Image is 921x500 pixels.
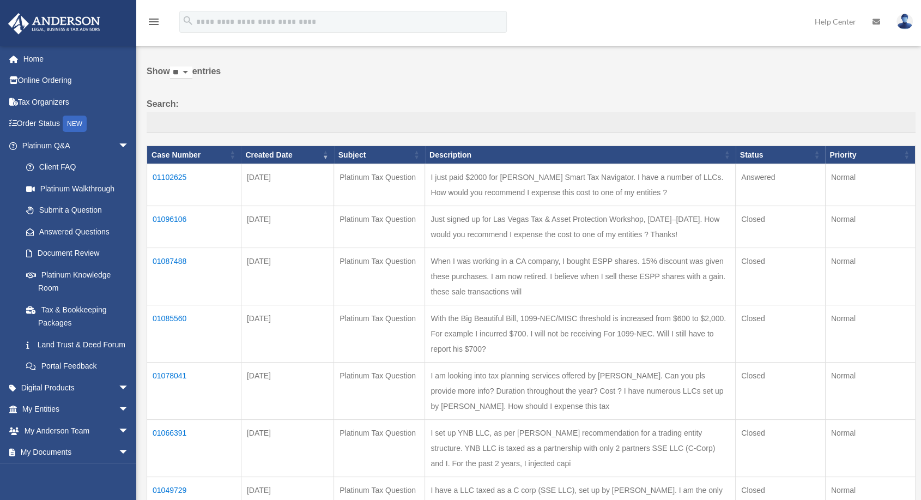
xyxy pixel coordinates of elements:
select: Showentries [170,67,192,79]
i: menu [147,15,160,28]
div: NEW [63,116,87,132]
img: Anderson Advisors Platinum Portal [5,13,104,34]
td: Normal [825,363,915,420]
td: 01078041 [147,363,241,420]
th: Priority: activate to sort column ascending [825,146,915,164]
td: [DATE] [241,248,334,305]
a: Online Learningarrow_drop_down [8,463,146,485]
td: Platinum Tax Question [334,248,425,305]
a: Answered Questions [15,221,135,243]
td: 01066391 [147,420,241,477]
a: Tax Organizers [8,91,146,113]
td: Platinum Tax Question [334,206,425,248]
a: Platinum Q&Aarrow_drop_down [8,135,140,156]
a: Platinum Knowledge Room [15,264,140,299]
td: Normal [825,164,915,206]
span: arrow_drop_down [118,399,140,421]
td: Answered [736,164,826,206]
td: [DATE] [241,206,334,248]
td: Platinum Tax Question [334,164,425,206]
a: Online Ordering [8,70,146,92]
td: When I was working in a CA company, I bought ESPP shares. 15% discount was given these purchases.... [425,248,736,305]
th: Created Date: activate to sort column ascending [241,146,334,164]
a: Tax & Bookkeeping Packages [15,299,140,334]
td: [DATE] [241,305,334,363]
input: Search: [147,112,916,132]
td: 01102625 [147,164,241,206]
a: Land Trust & Deed Forum [15,334,140,356]
td: Platinum Tax Question [334,420,425,477]
th: Subject: activate to sort column ascending [334,146,425,164]
span: arrow_drop_down [118,135,140,157]
th: Description: activate to sort column ascending [425,146,736,164]
a: My Documentsarrow_drop_down [8,442,146,463]
a: My Entitiesarrow_drop_down [8,399,146,420]
td: Closed [736,248,826,305]
td: [DATE] [241,363,334,420]
td: Platinum Tax Question [334,305,425,363]
td: [DATE] [241,164,334,206]
th: Case Number: activate to sort column ascending [147,146,241,164]
td: Closed [736,206,826,248]
td: Platinum Tax Question [334,363,425,420]
td: Normal [825,206,915,248]
td: With the Big Beautiful Bill, 1099-NEC/MISC threshold is increased from $600 to $2,000. For exampl... [425,305,736,363]
label: Search: [147,97,916,132]
td: Normal [825,420,915,477]
a: Platinum Walkthrough [15,178,140,200]
td: I am looking into tax planning services offered by [PERSON_NAME]. Can you pls provide more info? ... [425,363,736,420]
td: Closed [736,305,826,363]
td: I set up YNB LLC, as per [PERSON_NAME] recommendation for a trading entity structure. YNB LLC is ... [425,420,736,477]
label: Show entries [147,64,916,90]
i: search [182,15,194,27]
a: Document Review [15,243,140,264]
td: Closed [736,363,826,420]
td: [DATE] [241,420,334,477]
span: arrow_drop_down [118,420,140,442]
td: Normal [825,248,915,305]
td: Closed [736,420,826,477]
a: menu [147,19,160,28]
td: Just signed up for Las Vegas Tax & Asset Protection Workshop, [DATE]–[DATE]. How would you recomm... [425,206,736,248]
td: 01087488 [147,248,241,305]
img: User Pic [896,14,913,29]
th: Status: activate to sort column ascending [736,146,826,164]
span: arrow_drop_down [118,377,140,399]
td: Normal [825,305,915,363]
a: Home [8,48,146,70]
td: 01085560 [147,305,241,363]
td: 01096106 [147,206,241,248]
a: Submit a Question [15,200,140,221]
span: arrow_drop_down [118,442,140,464]
a: My Anderson Teamarrow_drop_down [8,420,146,442]
span: arrow_drop_down [118,463,140,485]
a: Digital Productsarrow_drop_down [8,377,146,399]
a: Portal Feedback [15,356,140,377]
a: Client FAQ [15,156,140,178]
a: Order StatusNEW [8,113,146,135]
td: I just paid $2000 for [PERSON_NAME] Smart Tax Navigator. I have a number of LLCs. How would you r... [425,164,736,206]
